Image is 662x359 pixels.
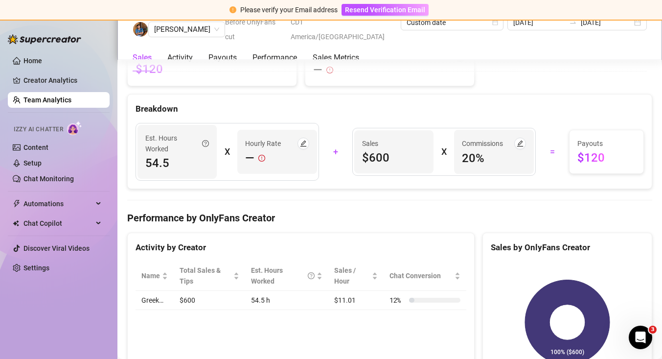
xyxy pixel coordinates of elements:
[384,261,466,291] th: Chat Conversion
[23,264,49,272] a: Settings
[136,291,174,310] td: Greek…
[345,6,425,14] span: Resend Verification Email
[342,4,429,16] button: Resend Verification Email
[14,125,63,134] span: Izzy AI Chatter
[23,196,93,212] span: Automations
[389,295,405,306] span: 12 %
[542,144,563,160] div: =
[325,144,346,160] div: +
[67,121,82,135] img: AI Chatter
[229,6,236,13] span: exclamation-circle
[362,150,426,166] span: $600
[649,326,657,334] span: 3
[133,52,152,64] div: Sales
[462,138,503,149] article: Commissions
[308,265,315,287] span: question-circle
[258,150,265,166] span: exclamation-circle
[23,244,90,252] a: Discover Viral Videos
[313,52,359,64] div: Sales Metrics
[577,138,636,149] span: Payouts
[577,150,636,166] span: $120
[513,17,565,28] input: Start date
[252,52,297,64] div: Performance
[145,133,209,154] div: Est. Hours Worked
[328,291,384,310] td: $11.01
[328,261,384,291] th: Sales / Hour
[145,155,209,171] span: 54.5
[136,241,466,254] div: Activity by Creator
[569,19,577,26] span: to
[23,215,93,231] span: Chat Copilot
[441,144,446,160] div: X
[154,22,219,37] span: Chester Tagayuna
[23,57,42,65] a: Home
[23,175,74,183] a: Chat Monitoring
[127,211,652,225] h4: Performance by OnlyFans Creator
[136,102,644,116] div: Breakdown
[174,291,245,310] td: $600
[240,4,338,15] div: Please verify your Email address
[202,133,209,154] span: question-circle
[462,150,525,166] span: 20 %
[491,241,644,254] div: Sales by OnlyFans Creator
[23,144,48,151] a: Content
[245,291,328,310] td: 54.5 h
[407,15,498,30] span: Custom date
[517,140,524,147] span: edit
[8,34,81,44] img: logo-BBDzfeDw.svg
[136,261,174,291] th: Name
[180,265,231,287] span: Total Sales & Tips
[167,52,193,64] div: Activity
[23,96,71,104] a: Team Analytics
[362,138,426,149] span: Sales
[492,20,498,25] span: calendar
[225,144,229,160] div: X
[141,270,160,281] span: Name
[251,265,315,287] div: Est. Hours Worked
[300,140,307,147] span: edit
[225,15,285,44] span: Before OnlyFans cut
[174,261,245,291] th: Total Sales & Tips
[133,22,148,37] img: Chester Tagayuna
[569,19,577,26] span: swap-right
[23,159,42,167] a: Setup
[13,220,19,227] img: Chat Copilot
[245,138,281,149] article: Hourly Rate
[245,150,254,166] span: —
[291,15,395,44] span: CDT America/[GEOGRAPHIC_DATA]
[23,72,102,88] a: Creator Analytics
[334,265,370,287] span: Sales / Hour
[389,270,453,281] span: Chat Conversion
[629,326,652,349] iframe: Intercom live chat
[13,200,21,208] span: thunderbolt
[581,17,632,28] input: End date
[208,52,237,64] div: Payouts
